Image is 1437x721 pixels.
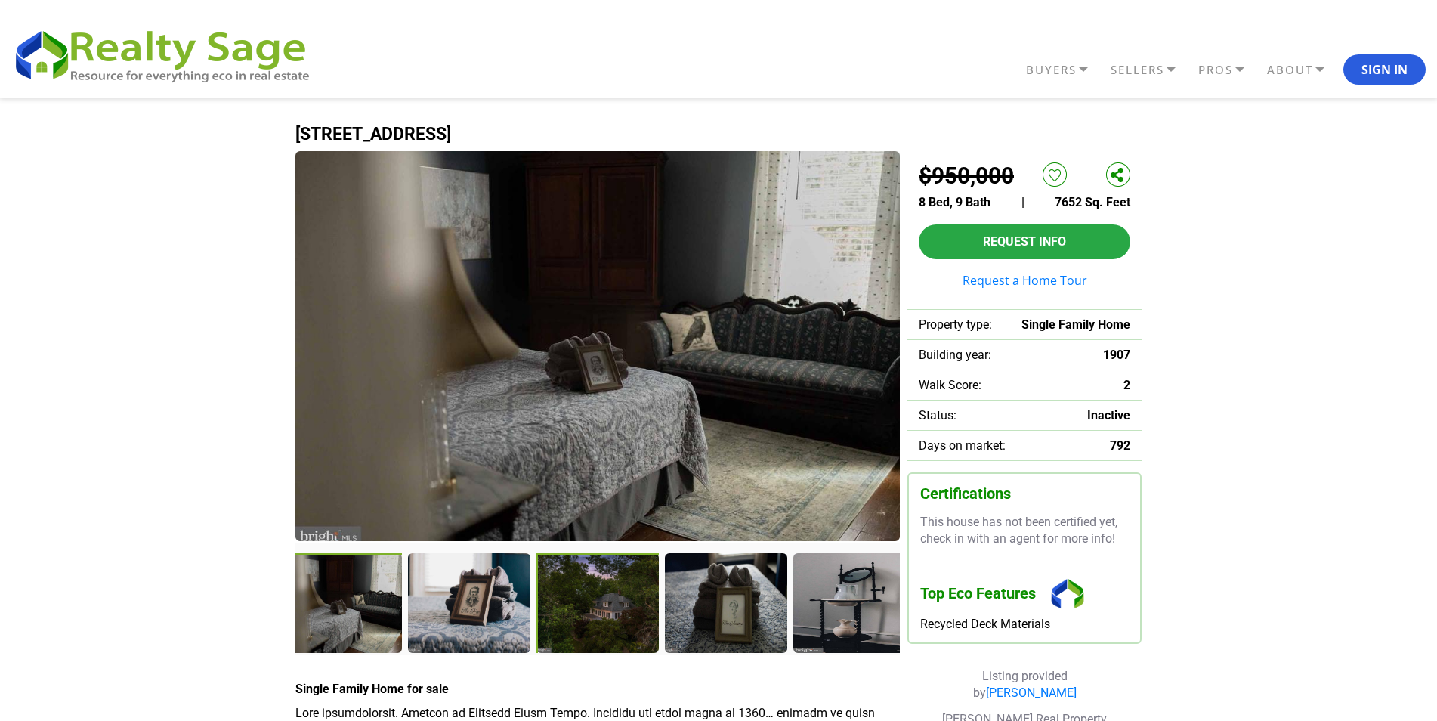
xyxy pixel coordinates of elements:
[920,617,1129,631] div: Recycled Deck Materials
[919,348,991,362] span: Building year:
[295,682,900,696] h4: Single Family Home for sale
[919,224,1130,259] button: Request Info
[986,685,1077,700] a: [PERSON_NAME]
[1021,195,1024,209] span: |
[1263,57,1343,83] a: ABOUT
[1343,54,1426,85] button: Sign In
[1022,57,1107,83] a: BUYERS
[920,485,1129,503] h3: Certifications
[919,274,1130,286] a: Request a Home Tour
[295,125,1142,144] h1: [STREET_ADDRESS]
[1055,195,1130,209] span: 7652 Sq. Feet
[11,24,325,85] img: REALTY SAGE
[919,195,990,209] span: 8 Bed, 9 Bath
[920,571,1129,617] h3: Top Eco Features
[1103,348,1130,362] span: 1907
[919,378,981,392] span: Walk Score:
[919,317,992,332] span: Property type:
[919,408,956,422] span: Status:
[919,438,1006,453] span: Days on market:
[1123,378,1130,392] span: 2
[1087,408,1130,422] span: Inactive
[1194,57,1263,83] a: PROS
[919,162,1014,189] h2: $950,000
[920,514,1129,548] p: This house has not been certified yet, check in with an agent for more info!
[1107,57,1194,83] a: SELLERS
[1021,317,1130,332] span: Single Family Home
[1110,438,1130,453] span: 792
[973,669,1077,700] span: Listing provided by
